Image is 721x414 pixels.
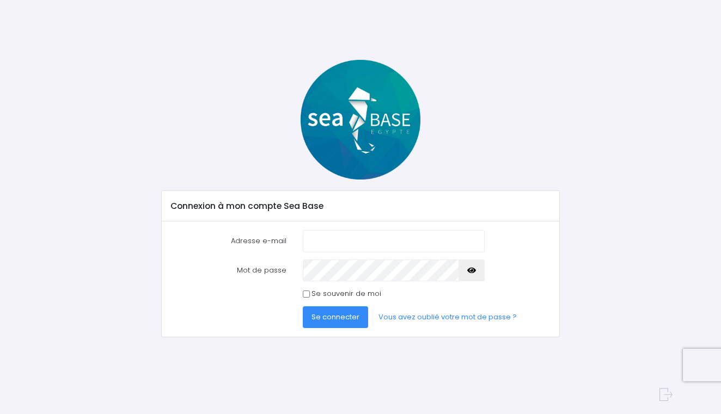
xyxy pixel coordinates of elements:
label: Se souvenir de moi [311,288,381,299]
div: Connexion à mon compte Sea Base [162,191,560,221]
button: Se connecter [303,306,368,328]
label: Adresse e-mail [162,230,295,252]
label: Mot de passe [162,259,295,281]
a: Vous avez oublié votre mot de passe ? [370,306,526,328]
span: Se connecter [311,312,359,322]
